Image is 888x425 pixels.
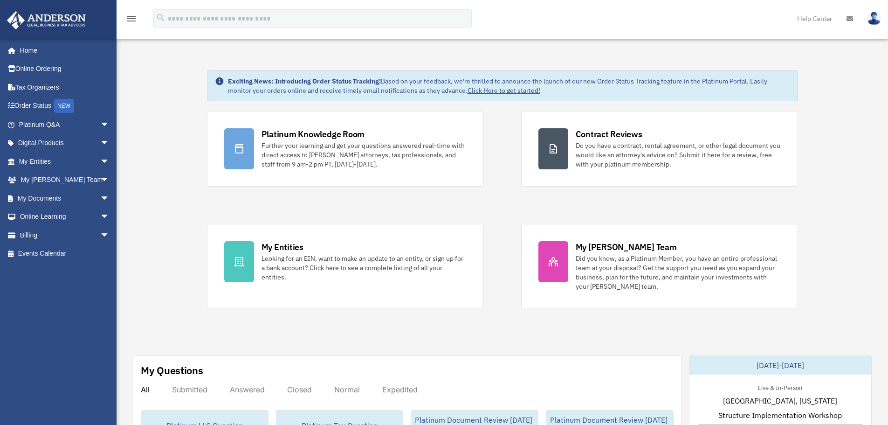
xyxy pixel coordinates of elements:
a: My Documentsarrow_drop_down [7,189,124,208]
div: NEW [54,99,74,113]
i: menu [126,13,137,24]
a: Click Here to get started! [468,86,540,95]
i: search [156,13,166,23]
a: Online Ordering [7,60,124,78]
strong: Exciting News: Introducing Order Status Tracking! [228,77,381,85]
div: Contract Reviews [576,128,642,140]
div: Normal [334,385,360,394]
span: arrow_drop_down [100,226,119,245]
img: User Pic [867,12,881,25]
div: Expedited [382,385,418,394]
div: All [141,385,150,394]
a: My Entitiesarrow_drop_down [7,152,124,171]
div: My [PERSON_NAME] Team [576,241,677,253]
a: Digital Productsarrow_drop_down [7,134,124,153]
span: arrow_drop_down [100,115,119,134]
a: Contract Reviews Do you have a contract, rental agreement, or other legal document you would like... [521,111,798,187]
a: menu [126,16,137,24]
a: My Entities Looking for an EIN, want to make an update to an entity, or sign up for a bank accoun... [207,224,484,308]
a: Online Learningarrow_drop_down [7,208,124,226]
a: Events Calendar [7,244,124,263]
span: arrow_drop_down [100,171,119,190]
div: Live & In-Person [750,382,810,392]
div: Platinum Knowledge Room [262,128,365,140]
div: My Questions [141,363,203,377]
a: Home [7,41,119,60]
a: Tax Organizers [7,78,124,97]
a: My [PERSON_NAME] Teamarrow_drop_down [7,171,124,189]
a: Billingarrow_drop_down [7,226,124,244]
a: Platinum Knowledge Room Further your learning and get your questions answered real-time with dire... [207,111,484,187]
span: arrow_drop_down [100,152,119,171]
a: Order StatusNEW [7,97,124,116]
div: Based on your feedback, we're thrilled to announce the launch of our new Order Status Tracking fe... [228,77,790,95]
span: arrow_drop_down [100,134,119,153]
div: Did you know, as a Platinum Member, you have an entire professional team at your disposal? Get th... [576,254,781,291]
div: Do you have a contract, rental agreement, or other legal document you would like an attorney's ad... [576,141,781,169]
div: Submitted [172,385,207,394]
a: Platinum Q&Aarrow_drop_down [7,115,124,134]
a: My [PERSON_NAME] Team Did you know, as a Platinum Member, you have an entire professional team at... [521,224,798,308]
img: Anderson Advisors Platinum Portal [4,11,89,29]
div: [DATE]-[DATE] [689,356,871,375]
span: Structure Implementation Workshop [718,410,842,421]
div: Further your learning and get your questions answered real-time with direct access to [PERSON_NAM... [262,141,467,169]
div: Looking for an EIN, want to make an update to an entity, or sign up for a bank account? Click her... [262,254,467,282]
span: [GEOGRAPHIC_DATA], [US_STATE] [723,395,837,406]
div: Closed [287,385,312,394]
div: Answered [230,385,265,394]
span: arrow_drop_down [100,189,119,208]
div: My Entities [262,241,303,253]
span: arrow_drop_down [100,208,119,227]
